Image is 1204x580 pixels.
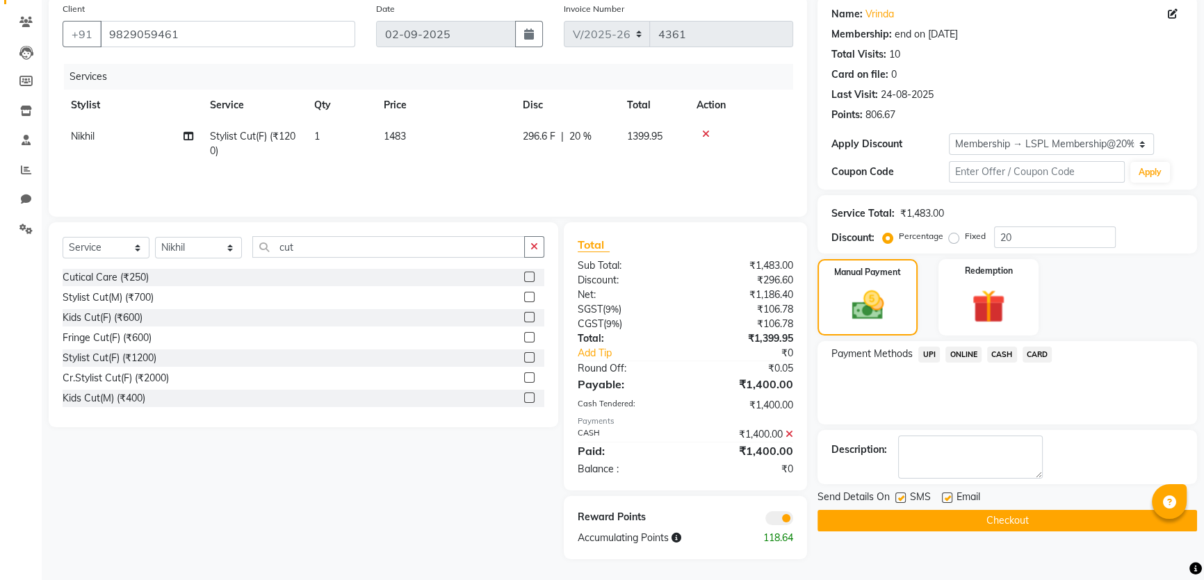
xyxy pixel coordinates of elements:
span: UPI [918,347,940,363]
div: end on [DATE] [895,27,958,42]
span: Total [578,238,610,252]
span: Stylist Cut(F) (₹1200) [210,130,295,157]
div: Stylist Cut(F) (₹1200) [63,351,156,365]
div: ₹1,483.00 [685,258,804,273]
div: ₹1,186.40 [685,288,804,302]
div: 10 [889,47,900,62]
div: ( ) [567,302,685,317]
span: Send Details On [817,490,890,507]
label: Invoice Number [564,3,624,15]
div: Coupon Code [831,165,949,179]
span: 1 [314,130,320,142]
div: ( ) [567,317,685,331]
div: Payable: [567,376,685,392]
span: | [561,129,564,144]
div: Membership: [831,27,892,42]
label: Manual Payment [834,266,901,279]
button: +91 [63,21,101,47]
span: Nikhil [71,130,95,142]
div: ₹0 [705,346,804,361]
div: Fringe Cut(F) (₹600) [63,331,152,345]
div: Paid: [567,442,685,459]
div: Discount: [567,273,685,288]
input: Search or Scan [252,236,525,258]
div: ₹106.78 [685,302,804,317]
span: CASH [987,347,1017,363]
label: Redemption [965,265,1013,277]
div: Apply Discount [831,137,949,151]
span: 1399.95 [627,130,662,142]
div: ₹296.60 [685,273,804,288]
span: 20 % [569,129,592,144]
div: Cr.Stylist Cut(F) (₹2000) [63,371,169,386]
input: Enter Offer / Coupon Code [949,161,1125,183]
div: Sub Total: [567,258,685,273]
th: Action [688,90,793,121]
th: Disc [514,90,619,121]
span: SGST [578,303,603,315]
div: Last Visit: [831,88,878,102]
div: Description: [831,442,887,457]
button: Apply [1130,162,1170,183]
div: Service Total: [831,206,895,221]
div: Cash Tendered: [567,398,685,413]
div: Kids Cut(M) (₹400) [63,391,145,406]
div: ₹1,399.95 [685,331,804,346]
th: Total [619,90,688,121]
div: Discount: [831,231,874,245]
div: Payments [578,415,794,427]
a: Add Tip [567,346,706,361]
div: ₹1,400.00 [685,398,804,413]
div: Points: [831,108,863,122]
span: CARD [1023,347,1052,363]
button: Checkout [817,510,1197,531]
input: Search by Name/Mobile/Email/Code [100,21,355,47]
div: ₹1,400.00 [685,376,804,392]
div: Balance : [567,462,685,477]
span: Email [957,490,980,507]
span: 9% [606,318,619,329]
div: Round Off: [567,361,685,376]
div: CASH [567,427,685,442]
div: 24-08-2025 [881,88,934,102]
div: ₹0 [685,462,804,477]
div: ₹1,400.00 [685,442,804,459]
th: Price [375,90,514,121]
div: Accumulating Points [567,531,745,545]
div: ₹1,483.00 [900,206,944,221]
div: 118.64 [745,531,804,545]
div: Services [64,64,804,90]
a: Vrinda [865,7,894,22]
div: ₹106.78 [685,317,804,331]
div: Cutical Care (₹250) [63,270,149,285]
span: 296.6 F [523,129,555,144]
label: Percentage [899,230,943,242]
label: Fixed [965,230,986,242]
div: Kids Cut(F) (₹600) [63,310,143,325]
div: Card on file: [831,67,888,82]
div: Total Visits: [831,47,886,62]
span: ONLINE [945,347,982,363]
div: ₹1,400.00 [685,427,804,442]
label: Client [63,3,85,15]
div: ₹0.05 [685,361,804,376]
span: SMS [910,490,931,507]
img: _cash.svg [842,287,894,324]
img: _gift.svg [961,285,1016,327]
th: Stylist [63,90,202,121]
span: CGST [578,317,603,330]
div: Total: [567,331,685,346]
label: Date [376,3,395,15]
div: 806.67 [865,108,895,122]
div: 0 [891,67,897,82]
div: Name: [831,7,863,22]
span: 9% [605,304,619,315]
div: Stylist Cut(M) (₹700) [63,290,154,305]
th: Qty [306,90,375,121]
span: Payment Methods [831,347,913,361]
th: Service [202,90,306,121]
span: 1483 [384,130,406,142]
div: Net: [567,288,685,302]
div: Reward Points [567,510,685,525]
